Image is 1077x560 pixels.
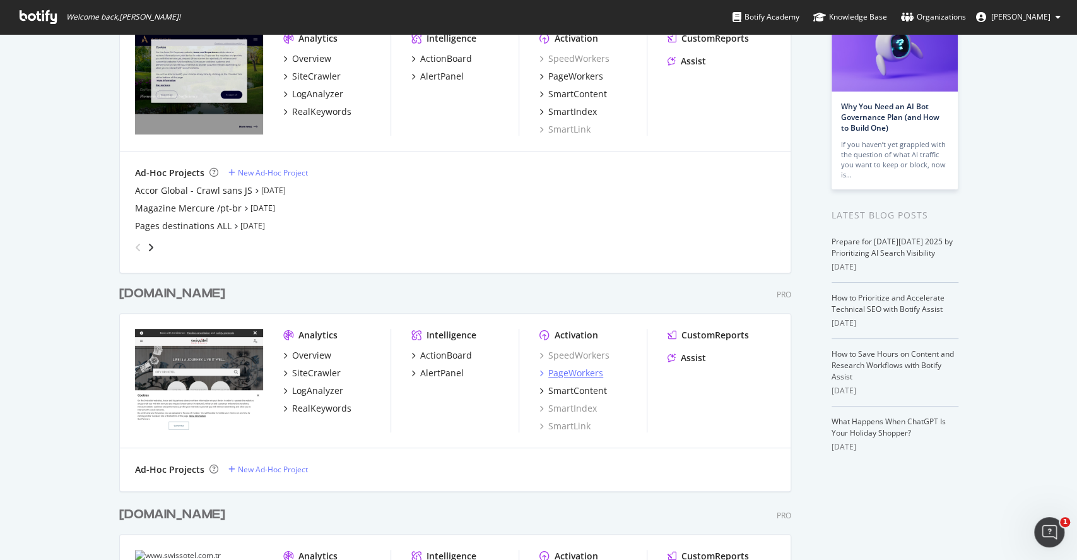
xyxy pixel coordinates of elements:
[555,329,598,342] div: Activation
[966,7,1071,27] button: [PERSON_NAME]
[292,52,331,65] div: Overview
[1060,517,1070,527] span: 1
[298,329,338,342] div: Analytics
[66,12,180,22] span: Welcome back, [PERSON_NAME] !
[548,88,607,100] div: SmartContent
[298,32,338,45] div: Analytics
[539,420,591,432] a: SmartLink
[292,88,343,100] div: LogAnalyzer
[250,203,275,213] a: [DATE]
[777,510,791,521] div: Pro
[119,506,230,524] a: [DOMAIN_NAME]
[539,384,607,397] a: SmartContent
[832,441,958,453] div: [DATE]
[238,464,308,475] div: New Ad-Hoc Project
[146,241,155,254] div: angle-right
[292,384,343,397] div: LogAnalyzer
[668,55,706,68] a: Assist
[420,367,464,379] div: AlertPanel
[283,367,341,379] a: SiteCrawler
[777,289,791,300] div: Pro
[668,32,749,45] a: CustomReports
[283,52,331,65] a: Overview
[539,70,603,83] a: PageWorkers
[681,329,749,342] div: CustomReports
[539,349,609,362] a: SpeedWorkers
[1034,517,1064,547] iframe: Intercom live chat
[668,329,749,342] a: CustomReports
[832,318,958,329] div: [DATE]
[411,367,464,379] a: AlertPanel
[283,105,351,118] a: RealKeywords
[548,367,603,379] div: PageWorkers
[292,349,331,362] div: Overview
[539,105,597,118] a: SmartIndex
[411,349,472,362] a: ActionBoard
[135,167,204,179] div: Ad-Hoc Projects
[119,506,225,524] div: [DOMAIN_NAME]
[283,349,331,362] a: Overview
[832,416,946,438] a: What Happens When ChatGPT Is Your Holiday Shopper?
[668,352,706,364] a: Assist
[228,167,308,178] a: New Ad-Hoc Project
[832,261,958,273] div: [DATE]
[292,367,341,379] div: SiteCrawler
[292,402,351,415] div: RealKeywords
[841,101,939,133] a: Why You Need an AI Bot Governance Plan (and How to Build One)
[130,237,146,258] div: angle-left
[238,167,308,178] div: New Ad-Hoc Project
[411,70,464,83] a: AlertPanel
[292,70,341,83] div: SiteCrawler
[283,70,341,83] a: SiteCrawler
[135,220,232,232] a: Pages destinations ALL
[681,32,749,45] div: CustomReports
[539,367,603,379] a: PageWorkers
[283,384,343,397] a: LogAnalyzer
[539,52,609,65] a: SpeedWorkers
[283,402,351,415] a: RealKeywords
[832,6,958,92] img: Why You Need an AI Bot Governance Plan (and How to Build One)
[240,220,265,231] a: [DATE]
[832,236,953,258] a: Prepare for [DATE][DATE] 2025 by Prioritizing AI Search Visibility
[555,32,598,45] div: Activation
[283,88,343,100] a: LogAnalyzer
[548,384,607,397] div: SmartContent
[548,105,597,118] div: SmartIndex
[119,285,230,303] a: [DOMAIN_NAME]
[135,463,204,476] div: Ad-Hoc Projects
[991,11,1051,22] span: Vimala Ngonekeo
[427,329,476,342] div: Intelligence
[681,352,706,364] div: Assist
[832,349,954,382] a: How to Save Hours on Content and Research Workflows with Botify Assist
[832,385,958,396] div: [DATE]
[135,202,242,215] a: Magazine Mercure /pt-br
[539,123,591,136] a: SmartLink
[135,184,252,197] a: Accor Global - Crawl sans JS
[292,105,351,118] div: RealKeywords
[548,70,603,83] div: PageWorkers
[733,11,799,23] div: Botify Academy
[228,464,308,475] a: New Ad-Hoc Project
[832,208,958,222] div: Latest Blog Posts
[539,88,607,100] a: SmartContent
[427,32,476,45] div: Intelligence
[420,349,472,362] div: ActionBoard
[841,140,948,180] div: If you haven’t yet grappled with the question of what AI traffic you want to keep or block, now is…
[261,185,286,196] a: [DATE]
[119,285,225,303] div: [DOMAIN_NAME]
[832,292,945,314] a: How to Prioritize and Accelerate Technical SEO with Botify Assist
[135,329,263,431] img: www.swissotel.com
[411,52,472,65] a: ActionBoard
[681,55,706,68] div: Assist
[420,70,464,83] div: AlertPanel
[539,402,597,415] a: SmartIndex
[901,11,966,23] div: Organizations
[813,11,887,23] div: Knowledge Base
